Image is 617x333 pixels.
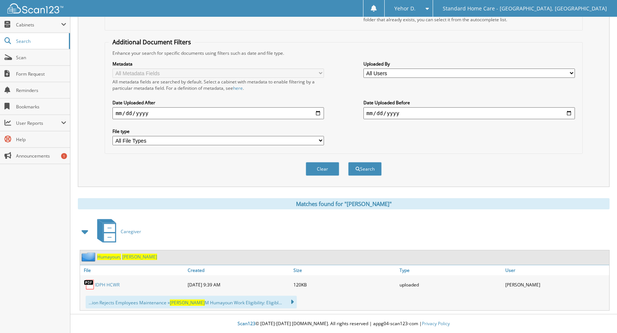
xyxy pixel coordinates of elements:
[238,320,255,327] span: Scan123
[363,99,575,106] label: Date Uploaded Before
[109,38,195,46] legend: Additional Document Filters
[16,153,66,159] span: Announcements
[443,6,607,11] span: Standard Home Care - [GEOGRAPHIC_DATA], [GEOGRAPHIC_DATA]
[82,252,97,261] img: folder2.png
[170,299,205,306] span: [PERSON_NAME]
[292,277,397,292] div: 120KB
[16,87,66,93] span: Reminders
[292,265,397,275] a: Size
[95,282,120,288] a: IDPH HCWR
[422,320,450,327] a: Privacy Policy
[112,128,324,134] label: File type
[97,254,121,260] span: Humayoun,
[398,277,503,292] div: uploaded
[363,107,575,119] input: end
[16,104,66,110] span: Bookmarks
[84,279,95,290] img: PDF.png
[503,265,609,275] a: User
[109,50,578,56] div: Enhance your search for specific documents using filters such as date and file type.
[86,296,297,308] div: ...ion Rejects Employees Maintenance » M Humayoun Work Eligibility: Eligibl...
[112,61,324,67] label: Metadata
[398,265,503,275] a: Type
[186,265,292,275] a: Created
[112,107,324,119] input: start
[16,38,65,44] span: Search
[503,277,609,292] div: [PERSON_NAME]
[233,85,243,91] a: here
[97,254,157,260] a: Humayoun, [PERSON_NAME]
[394,6,416,11] span: Yehor D.
[122,254,157,260] span: [PERSON_NAME]
[363,61,575,67] label: Uploaded By
[112,99,324,106] label: Date Uploaded After
[186,277,292,292] div: [DATE] 9:39 AM
[16,136,66,143] span: Help
[16,54,66,61] span: Scan
[121,228,141,235] span: Caregiver
[348,162,382,176] button: Search
[306,162,339,176] button: Clear
[93,217,141,246] a: Caregiver
[16,71,66,77] span: Form Request
[61,153,67,159] div: 1
[16,120,61,126] span: User Reports
[70,315,617,333] div: © [DATE]-[DATE] [DOMAIN_NAME]. All rights reserved | appg04-scan123-com |
[80,265,186,275] a: File
[112,79,324,91] div: All metadata fields are searched by default. Select a cabinet with metadata to enable filtering b...
[16,22,61,28] span: Cabinets
[78,198,610,209] div: Matches found for "[PERSON_NAME]"
[580,297,617,333] iframe: Chat Widget
[7,3,63,13] img: scan123-logo-white.svg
